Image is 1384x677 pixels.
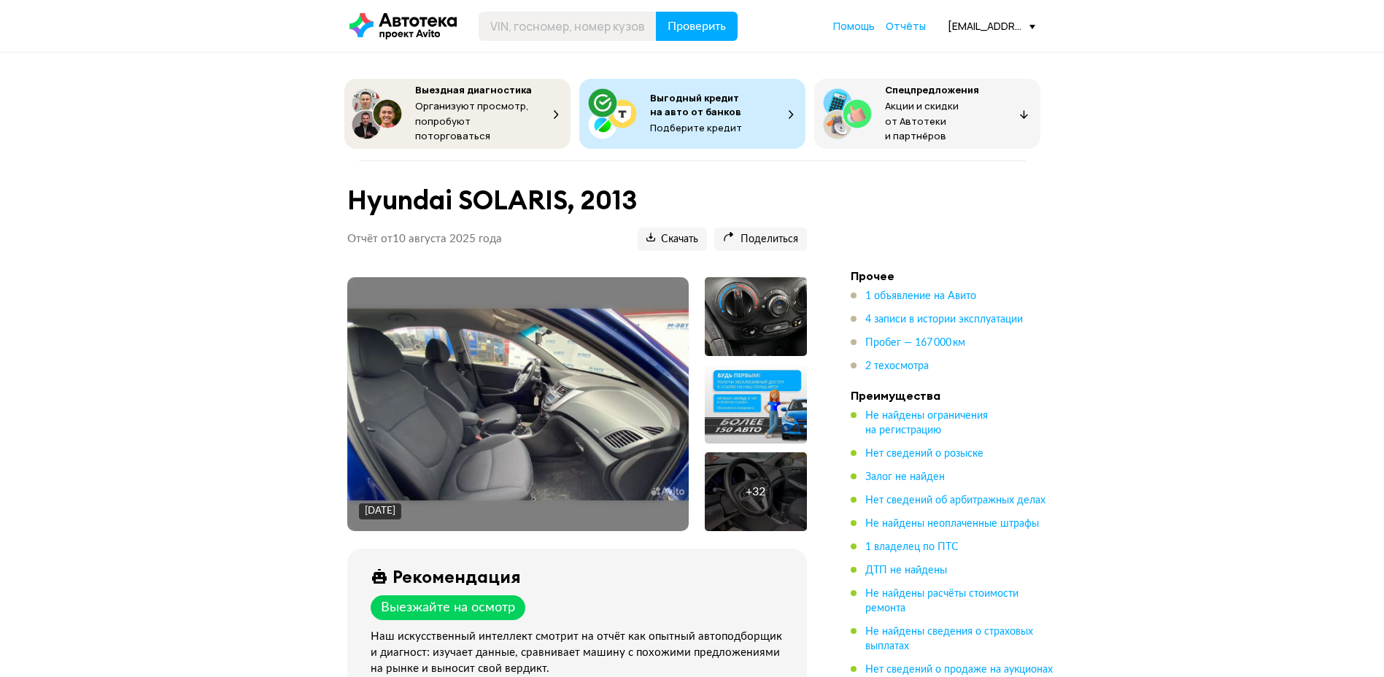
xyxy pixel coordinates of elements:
[948,19,1035,33] div: [EMAIL_ADDRESS][DOMAIN_NAME]
[865,361,929,371] span: 2 техосмотра
[746,484,765,499] div: + 32
[885,83,979,96] span: Спецпредложения
[650,91,741,118] span: Выгодный кредит на авто от банков
[347,309,689,500] img: Main car
[865,291,976,301] span: 1 объявление на Авито
[833,19,875,34] a: Помощь
[865,519,1039,529] span: Не найдены неоплаченные штрафы
[415,83,532,96] span: Выездная диагностика
[865,449,983,459] span: Нет сведений о розыске
[656,12,738,41] button: Проверить
[714,228,807,251] button: Поделиться
[381,600,515,616] div: Выезжайте на осмотр
[885,99,959,142] span: Акции и скидки от Автотеки и партнёров
[833,19,875,33] span: Помощь
[347,232,502,247] p: Отчёт от 10 августа 2025 года
[650,121,742,134] span: Подберите кредит
[347,185,807,216] h1: Hyundai SOLARIS, 2013
[865,565,947,576] span: ДТП не найдены
[371,629,789,677] div: Наш искусственный интеллект смотрит на отчёт как опытный автоподборщик и диагност: изучает данные...
[865,542,959,552] span: 1 владелец по ПТС
[865,472,945,482] span: Залог не найден
[723,233,798,247] span: Поделиться
[579,79,805,149] button: Выгодный кредит на авто от банковПодберите кредит
[865,314,1023,325] span: 4 записи в истории эксплуатации
[638,228,707,251] button: Скачать
[851,388,1055,403] h4: Преимущества
[814,79,1040,149] button: СпецпредложенияАкции и скидки от Автотеки и партнёров
[865,411,988,436] span: Не найдены ограничения на регистрацию
[365,505,395,518] div: [DATE]
[851,268,1055,283] h4: Прочее
[668,20,726,32] span: Проверить
[479,12,657,41] input: VIN, госномер, номер кузова
[415,99,529,142] span: Организуют просмотр, попробуют поторговаться
[865,627,1033,651] span: Не найдены сведения о страховых выплатах
[865,338,965,348] span: Пробег — 167 000 км
[344,79,571,149] button: Выездная диагностикаОрганизуют просмотр, попробуют поторговаться
[865,589,1018,614] span: Не найдены расчёты стоимости ремонта
[393,566,521,587] div: Рекомендация
[886,19,926,33] span: Отчёты
[646,233,698,247] span: Скачать
[865,495,1045,506] span: Нет сведений об арбитражных делах
[886,19,926,34] a: Отчёты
